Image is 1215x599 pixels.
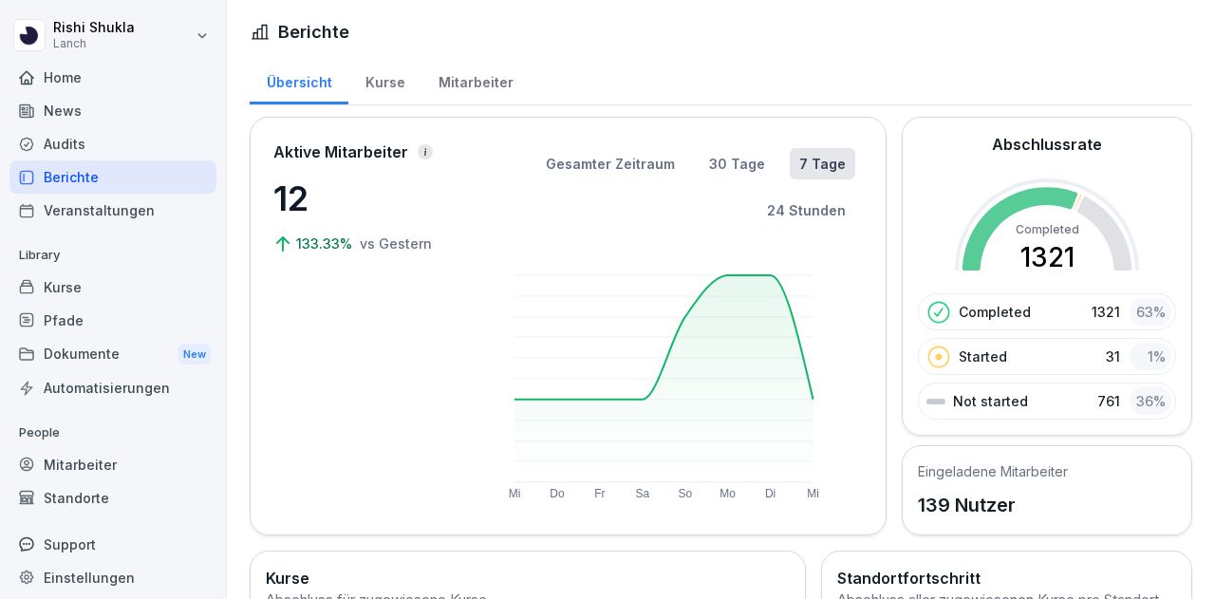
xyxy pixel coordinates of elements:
[360,234,432,253] p: vs Gestern
[9,240,216,271] p: Library
[808,487,820,500] text: Mi
[1130,298,1171,326] div: 63 %
[1097,391,1120,411] p: 761
[9,194,216,227] a: Veranstaltungen
[918,491,1068,519] p: 139 Nutzer
[421,56,530,104] a: Mitarbeiter
[765,487,776,500] text: Di
[273,173,463,224] p: 12
[918,461,1068,481] h5: Eingeladene Mitarbeiter
[9,337,216,372] a: DokumenteNew
[9,61,216,94] a: Home
[790,148,855,179] button: 7 Tage
[1130,387,1171,415] div: 36 %
[178,344,211,365] div: New
[837,567,1176,590] h2: Standortfortschritt
[53,20,135,36] p: Rishi Shukla
[9,371,216,404] a: Automatisierungen
[720,487,737,500] text: Mo
[959,302,1031,322] p: Completed
[348,56,421,104] a: Kurse
[992,133,1102,156] h2: Abschlussrate
[509,487,521,500] text: Mi
[273,140,408,163] p: Aktive Mitarbeiter
[594,487,605,500] text: Fr
[296,234,356,253] p: 133.33%
[250,56,348,104] a: Übersicht
[9,127,216,160] a: Audits
[679,487,693,500] text: So
[1106,346,1120,366] p: 31
[9,160,216,194] a: Berichte
[9,528,216,561] div: Support
[700,148,775,179] button: 30 Tage
[9,304,216,337] a: Pfade
[53,37,135,50] p: Lanch
[9,561,216,594] a: Einstellungen
[536,148,684,179] button: Gesamter Zeitraum
[550,487,565,500] text: Do
[9,271,216,304] a: Kurse
[953,391,1028,411] p: Not started
[266,567,790,590] h2: Kurse
[636,487,650,500] text: Sa
[9,481,216,515] a: Standorte
[1130,343,1171,370] div: 1 %
[9,418,216,448] p: People
[757,195,855,226] button: 24 Stunden
[1092,302,1120,322] p: 1321
[9,337,216,372] div: Dokumente
[278,19,349,45] h1: Berichte
[9,94,216,127] a: News
[9,448,216,481] a: Mitarbeiter
[959,346,1007,366] p: Started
